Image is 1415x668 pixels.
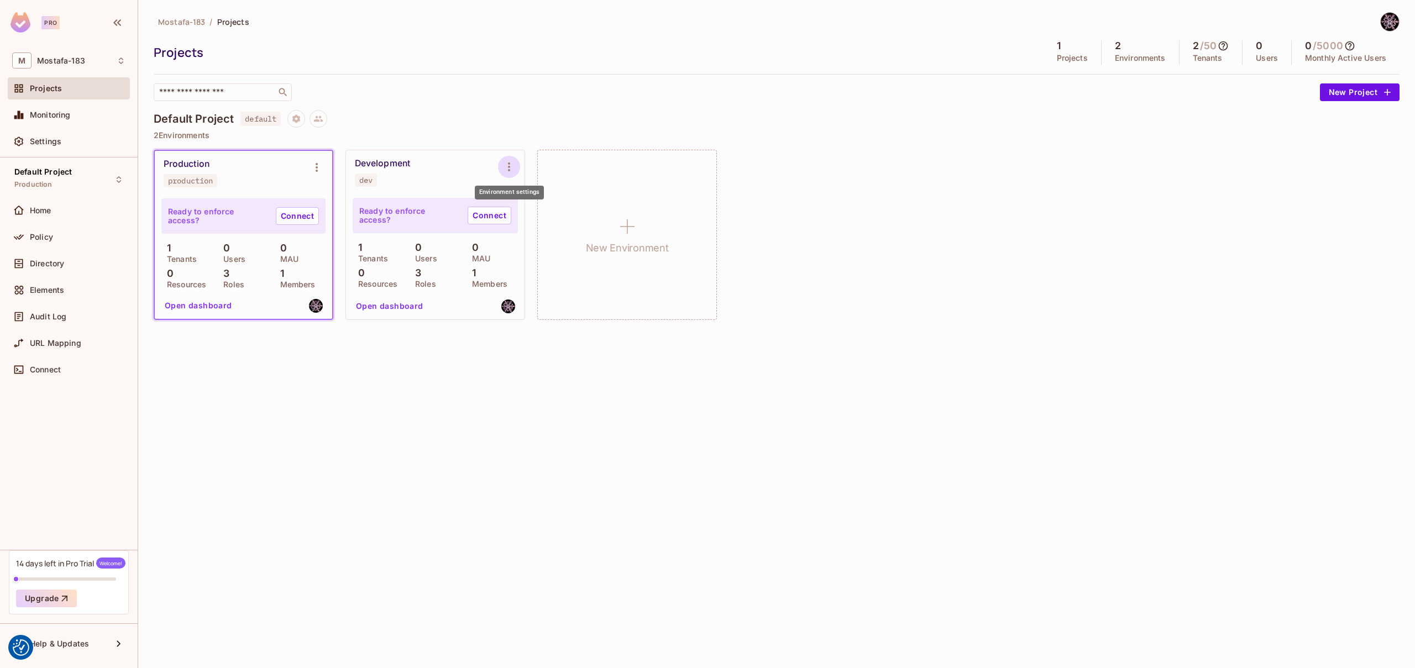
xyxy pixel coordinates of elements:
h4: Default Project [154,112,234,125]
p: Tenants [353,254,388,263]
span: Mostafa-183 [158,17,205,27]
p: Ready to enforce access? [168,207,267,225]
p: 1 [161,243,171,254]
p: Users [410,254,437,263]
div: 14 days left in Pro Trial [16,557,125,569]
p: Roles [410,280,436,288]
span: Home [30,206,51,215]
span: Production [14,180,53,189]
span: Audit Log [30,312,66,321]
h1: New Environment [586,240,669,256]
p: Projects [1057,54,1088,62]
h5: 0 [1256,40,1262,51]
a: Connect [276,207,319,225]
p: 1 [353,242,362,253]
span: Workspace: Mostafa-183 [37,56,85,65]
img: ragab.mostafa@gmail.com [309,299,323,313]
h5: 2 [1193,40,1199,51]
a: Connect [468,207,511,224]
p: Members [467,280,507,288]
button: Environment settings [498,156,520,178]
div: Production [164,159,209,170]
span: Projects [217,17,249,27]
span: default [240,112,281,126]
div: production [168,176,213,185]
div: Environment settings [475,186,544,199]
div: Projects [154,44,1038,61]
span: Projects [30,84,62,93]
p: 1 [467,267,476,278]
span: Settings [30,137,61,146]
p: 2 Environments [154,131,1400,140]
h5: 2 [1115,40,1121,51]
p: 0 [161,268,174,279]
p: MAU [467,254,490,263]
span: Elements [30,286,64,294]
div: dev [359,176,373,185]
img: Mostafa Kenawey [1381,13,1399,31]
button: New Project [1320,83,1400,101]
p: Users [218,255,245,264]
span: Monitoring [30,111,71,119]
span: Default Project [14,167,72,176]
p: Roles [218,280,244,289]
span: Directory [30,259,64,268]
p: Resources [161,280,206,289]
p: Environments [1115,54,1166,62]
img: SReyMgAAAABJRU5ErkJggg== [11,12,30,33]
span: Policy [30,233,53,241]
h5: 1 [1057,40,1061,51]
button: Open dashboard [352,297,428,315]
h5: / 50 [1200,40,1217,51]
button: Upgrade [16,590,77,607]
p: 0 [275,243,287,254]
button: Open dashboard [160,297,237,314]
p: 1 [275,268,284,279]
p: 3 [410,267,421,278]
p: Tenants [1193,54,1223,62]
button: Consent Preferences [13,639,29,656]
p: Members [275,280,316,289]
h5: 0 [1305,40,1312,51]
span: URL Mapping [30,339,81,348]
p: 0 [467,242,479,253]
p: Users [1256,54,1278,62]
img: ragab.mostafa@gmail.com [501,299,515,313]
span: Welcome! [96,557,125,569]
p: 0 [410,242,422,253]
span: Connect [30,365,61,374]
div: Pro [41,16,60,29]
p: Resources [353,280,397,288]
span: Project settings [287,115,305,126]
span: M [12,52,32,69]
p: MAU [275,255,298,264]
h5: / 5000 [1313,40,1343,51]
p: 0 [353,267,365,278]
div: Development [355,158,410,169]
img: Revisit consent button [13,639,29,656]
button: Environment settings [306,156,328,178]
p: Monthly Active Users [1305,54,1386,62]
p: 3 [218,268,229,279]
p: Ready to enforce access? [359,207,459,224]
span: Help & Updates [30,639,89,648]
p: Tenants [161,255,197,264]
p: 0 [218,243,230,254]
li: / [209,17,212,27]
